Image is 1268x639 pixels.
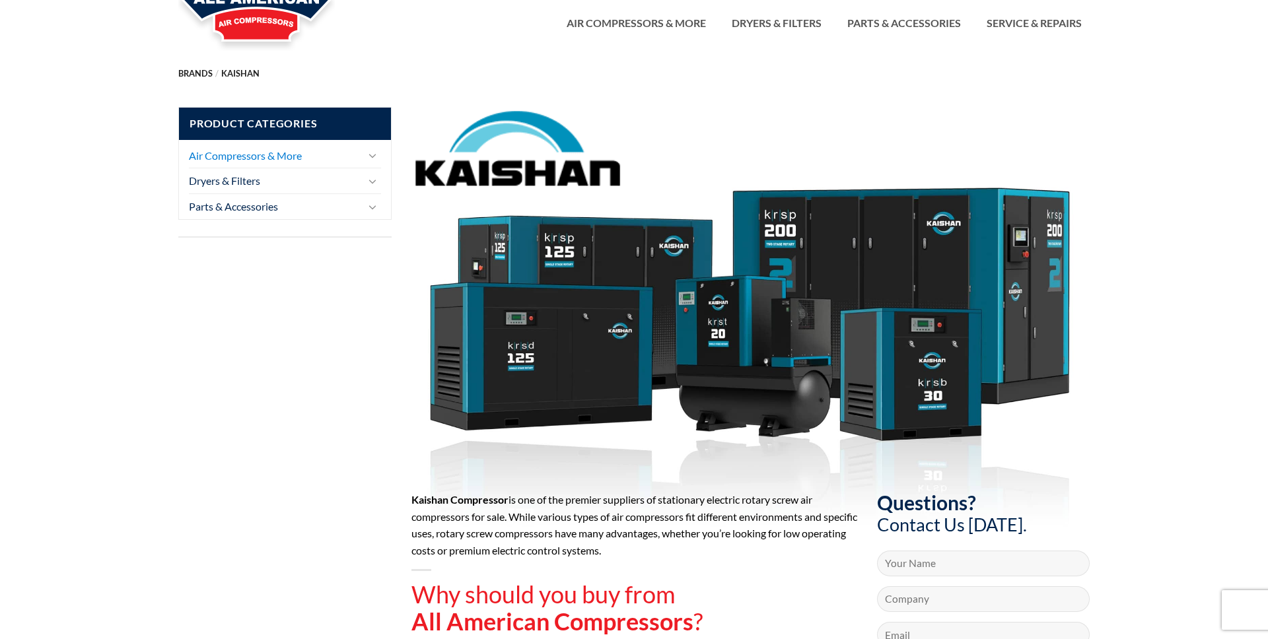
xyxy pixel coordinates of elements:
[411,491,857,558] p: is one of the premier suppliers of stationary electric rotary screw air compressors for sale. Whi...
[365,147,381,163] button: Toggle
[189,168,362,193] a: Dryers & Filters
[189,194,362,219] a: Parts & Accessories
[877,586,1090,612] input: Company
[215,68,219,79] span: /
[839,10,969,36] a: Parts & Accessories
[877,490,976,514] span: Questions?
[411,580,703,636] span: Why should you buy from ?
[365,199,381,215] button: Toggle
[411,493,509,506] strong: Kaishan Compressor
[559,10,714,36] a: Air Compressors & More
[979,10,1090,36] a: Service & Repairs
[724,10,829,36] a: Dryers & Filters
[179,108,391,140] span: Product Categories
[411,607,693,636] strong: All American Compressors
[877,551,1090,576] input: Your Name
[189,143,362,168] a: Air Compressors & More
[178,69,1090,79] nav: Breadcrumb
[411,107,625,191] img: Kaishan
[365,173,381,189] button: Toggle
[877,514,1027,535] span: Contact Us [DATE].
